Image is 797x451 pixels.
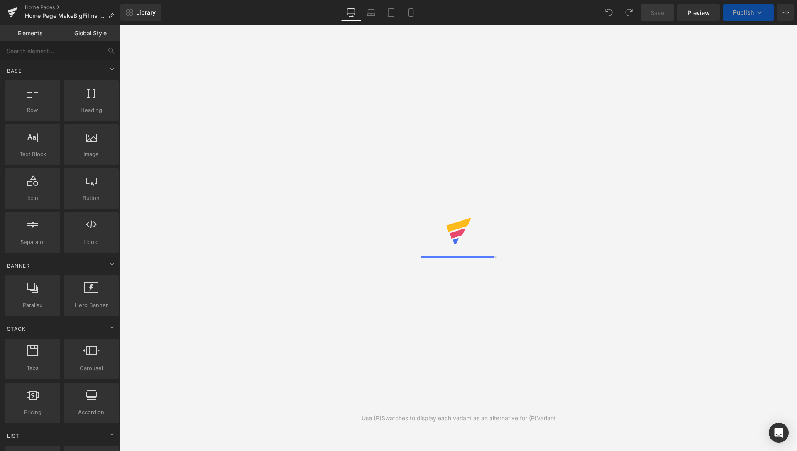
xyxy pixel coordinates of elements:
a: Desktop [341,4,361,21]
button: More [777,4,794,21]
span: Button [66,194,116,202]
a: Tablet [381,4,401,21]
button: Undo [601,4,617,21]
span: Pricing [7,408,58,417]
span: Icon [7,194,58,202]
a: Global Style [60,25,120,41]
span: Row [7,106,58,115]
span: Publish [733,9,754,16]
span: Preview [687,8,710,17]
span: Separator [7,238,58,246]
span: Text Block [7,150,58,158]
a: Home Pages [25,4,120,11]
button: Redo [621,4,637,21]
a: Preview [677,4,720,21]
span: Banner [6,262,31,270]
span: Base [6,67,22,75]
span: Hero Banner [66,301,116,310]
span: Tabs [7,364,58,373]
span: Save [650,8,664,17]
span: Carousel [66,364,116,373]
span: List [6,432,20,440]
a: Mobile [401,4,421,21]
span: Stack [6,325,27,333]
div: Use (P)Swatches to display each variant as an alternative for (P)Variant [362,414,556,423]
span: Library [136,9,156,16]
span: Parallax [7,301,58,310]
span: Image [66,150,116,158]
a: New Library [120,4,161,21]
span: Heading [66,106,116,115]
button: Publish [723,4,774,21]
span: Liquid [66,238,116,246]
a: Laptop [361,4,381,21]
span: Accordion [66,408,116,417]
div: Open Intercom Messenger [769,423,789,443]
span: Home Page MakeBigFilms - V3 [25,12,105,19]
